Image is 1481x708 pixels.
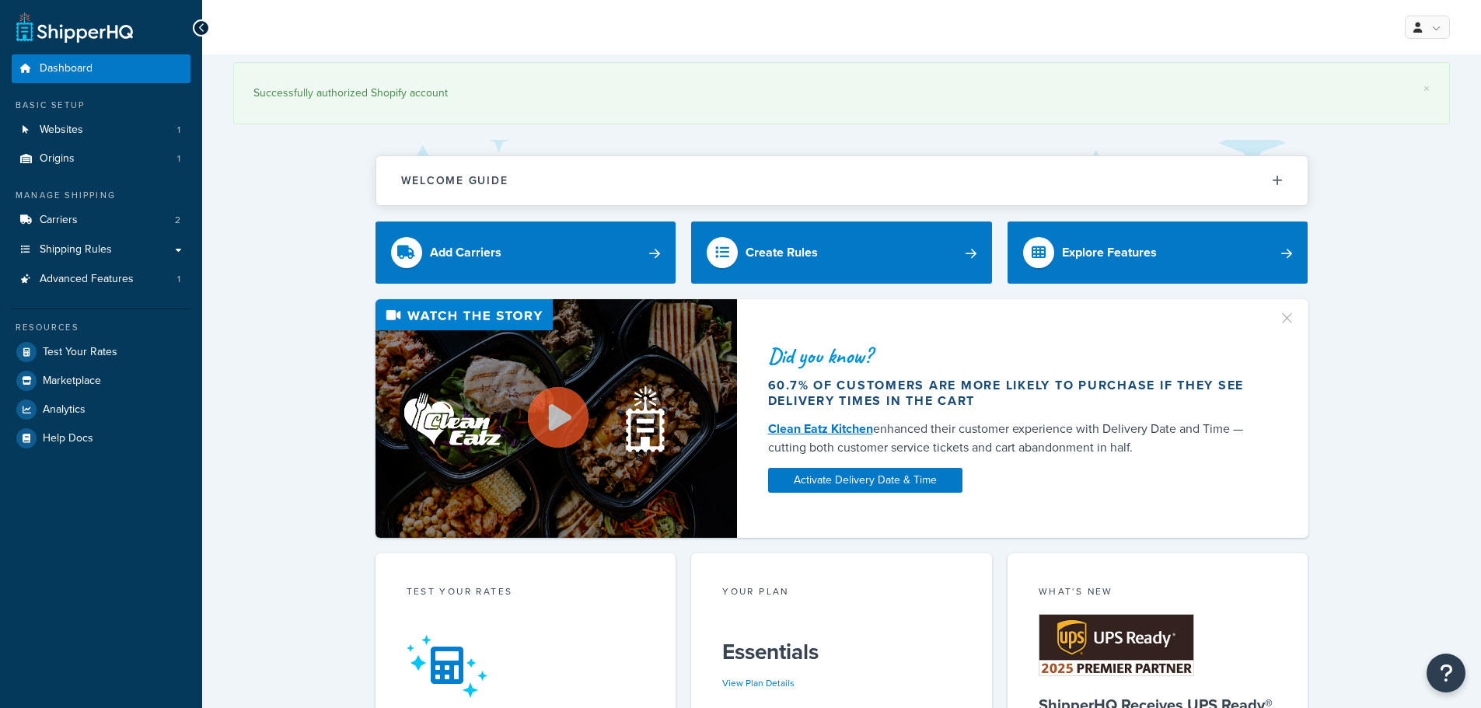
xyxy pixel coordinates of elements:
span: Carriers [40,214,78,227]
a: Shipping Rules [12,235,190,264]
a: Create Rules [691,221,992,284]
span: Analytics [43,403,86,417]
span: 1 [177,124,180,137]
a: Dashboard [12,54,190,83]
button: Welcome Guide [376,156,1308,205]
div: What's New [1039,584,1277,602]
div: Test your rates [407,584,645,602]
a: View Plan Details [722,676,795,690]
span: Marketplace [43,375,101,388]
span: Websites [40,124,83,137]
div: Add Carriers [430,242,501,263]
img: Video thumbnail [375,299,737,538]
li: Websites [12,116,190,145]
span: 1 [177,273,180,286]
button: Open Resource Center [1427,654,1465,692]
li: Origins [12,145,190,173]
a: Explore Features [1008,221,1308,284]
a: Carriers2 [12,206,190,235]
div: Create Rules [746,242,818,263]
a: Add Carriers [375,221,676,284]
a: × [1423,82,1430,95]
h5: Essentials [722,640,961,664]
a: Advanced Features1 [12,265,190,294]
h2: Welcome Guide [401,175,508,187]
a: Marketplace [12,367,190,395]
div: enhanced their customer experience with Delivery Date and Time — cutting both customer service ti... [768,420,1259,457]
div: Explore Features [1062,242,1157,263]
a: Clean Eatz Kitchen [768,420,873,438]
a: Websites1 [12,116,190,145]
span: Help Docs [43,432,93,445]
li: Carriers [12,206,190,235]
div: Your Plan [722,584,961,602]
div: 60.7% of customers are more likely to purchase if they see delivery times in the cart [768,378,1259,409]
span: Origins [40,152,75,166]
span: Dashboard [40,62,93,75]
span: Advanced Features [40,273,134,286]
li: Advanced Features [12,265,190,294]
a: Test Your Rates [12,338,190,366]
span: 1 [177,152,180,166]
span: Shipping Rules [40,243,112,256]
div: Successfully authorized Shopify account [253,82,1430,104]
a: Analytics [12,396,190,424]
span: 2 [175,214,180,227]
div: Manage Shipping [12,189,190,202]
a: Help Docs [12,424,190,452]
a: Origins1 [12,145,190,173]
div: Did you know? [768,345,1259,367]
div: Resources [12,321,190,334]
div: Basic Setup [12,99,190,112]
span: Test Your Rates [43,346,117,359]
a: Activate Delivery Date & Time [768,468,962,493]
